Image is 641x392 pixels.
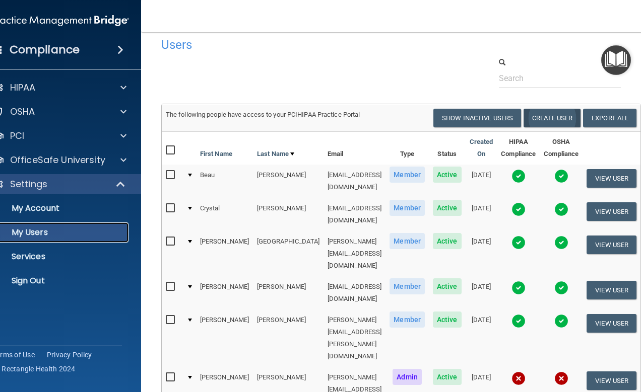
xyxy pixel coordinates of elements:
button: View User [587,371,636,390]
img: tick.e7d51cea.svg [511,314,526,328]
span: Active [433,311,462,328]
p: HIPAA [10,82,36,94]
h4: Users [161,38,435,51]
th: OSHA Compliance [540,132,583,165]
span: Member [390,167,425,183]
img: tick.e7d51cea.svg [511,281,526,295]
td: Beau [196,165,253,198]
span: Active [433,369,462,385]
p: OfficeSafe University [10,154,105,166]
img: tick.e7d51cea.svg [511,169,526,183]
td: [PERSON_NAME] [253,276,324,309]
td: [DATE] [466,309,497,367]
span: Active [433,167,462,183]
img: tick.e7d51cea.svg [554,236,568,250]
td: [PERSON_NAME] [253,198,324,231]
td: [DATE] [466,231,497,276]
a: Privacy Policy [47,350,92,360]
td: [DATE] [466,165,497,198]
th: HIPAA Compliance [497,132,540,165]
td: Crystal [196,198,253,231]
img: tick.e7d51cea.svg [554,202,568,216]
img: tick.e7d51cea.svg [554,314,568,328]
p: Settings [10,178,47,190]
img: cross.ca9f0e7f.svg [554,371,568,385]
img: tick.e7d51cea.svg [511,202,526,216]
p: PCI [10,130,24,142]
span: Admin [393,369,422,385]
span: Active [433,278,462,294]
td: [PERSON_NAME] [253,309,324,367]
button: View User [587,281,636,299]
td: [PERSON_NAME] [253,165,324,198]
td: [PERSON_NAME] [196,309,253,367]
span: Member [390,200,425,216]
span: Active [433,200,462,216]
td: [EMAIL_ADDRESS][DOMAIN_NAME] [324,276,386,309]
button: Open Resource Center [601,45,631,75]
span: The following people have access to your PCIHIPAA Practice Portal [166,111,360,118]
th: Email [324,132,386,165]
td: [PERSON_NAME] [196,231,253,276]
th: Status [429,132,466,165]
button: View User [587,169,636,188]
td: [DATE] [466,276,497,309]
img: tick.e7d51cea.svg [554,281,568,295]
span: Member [390,278,425,294]
button: Show Inactive Users [433,109,521,127]
p: OSHA [10,106,35,118]
button: View User [587,314,636,333]
td: [EMAIL_ADDRESS][DOMAIN_NAME] [324,198,386,231]
th: Type [386,132,429,165]
a: First Name [200,148,232,160]
button: Create User [524,109,581,127]
button: View User [587,202,636,221]
td: [PERSON_NAME][EMAIL_ADDRESS][DOMAIN_NAME] [324,231,386,276]
span: Member [390,311,425,328]
span: Member [390,233,425,249]
img: cross.ca9f0e7f.svg [511,371,526,385]
a: Last Name [257,148,294,160]
button: View User [587,236,636,254]
img: tick.e7d51cea.svg [511,236,526,250]
h4: Compliance [10,43,80,57]
span: Active [433,233,462,249]
td: [DATE] [466,198,497,231]
img: tick.e7d51cea.svg [554,169,568,183]
a: Export All [583,109,636,127]
td: [PERSON_NAME][EMAIL_ADDRESS][PERSON_NAME][DOMAIN_NAME] [324,309,386,367]
td: [EMAIL_ADDRESS][DOMAIN_NAME] [324,165,386,198]
a: Created On [470,136,493,160]
td: [GEOGRAPHIC_DATA] [253,231,324,276]
td: [PERSON_NAME] [196,276,253,309]
input: Search [499,69,621,88]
